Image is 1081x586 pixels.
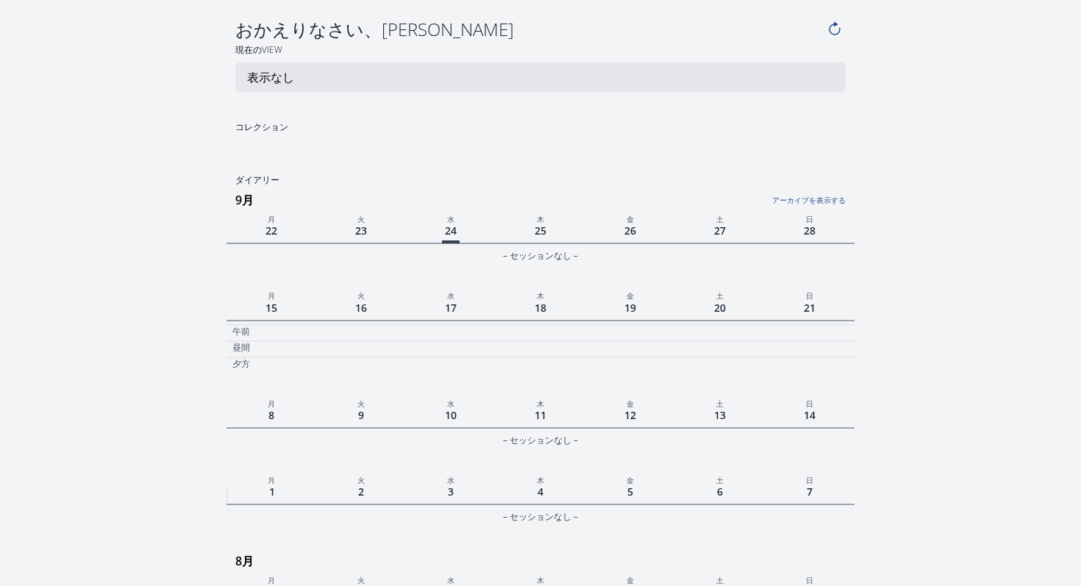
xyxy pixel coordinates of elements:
p: 表示なし [247,68,294,86]
p: 水 [406,473,496,486]
p: 火 [316,288,406,301]
p: 火 [316,212,406,225]
p: 土 [675,573,765,586]
span: 28 [801,221,818,240]
p: 月 [226,473,316,486]
p: 昼間 [232,342,250,354]
span: 14 [801,405,818,425]
div: – セッションなし – [226,508,854,526]
h2: 現在のView [226,44,854,57]
span: 11 [532,405,549,425]
p: 水 [406,396,496,410]
p: 日 [765,473,855,486]
p: 火 [316,573,406,586]
span: 24 [442,221,460,243]
p: 木 [496,573,585,586]
h2: コレクション [226,121,536,134]
p: 木 [496,473,585,486]
span: 25 [532,221,549,240]
p: 水 [406,288,496,301]
p: 土 [675,396,765,410]
span: 23 [352,221,370,240]
p: 月 [226,212,316,225]
span: 16 [352,298,370,318]
span: 27 [711,221,729,240]
span: 1 [266,482,278,501]
p: 木 [496,288,585,301]
p: 土 [675,212,765,225]
a: アーカイブを表示する [636,187,845,206]
span: 2 [355,482,367,501]
div: – セッションなし – [226,432,854,449]
h2: ダイアリー [226,174,854,187]
p: 月 [226,573,316,586]
span: 12 [621,405,639,425]
h3: 9月 [235,188,854,212]
span: 9 [355,405,367,425]
p: 午前 [232,326,250,337]
span: 5 [624,482,636,501]
p: 火 [316,473,406,486]
p: 月 [226,288,316,301]
span: 26 [621,221,639,240]
p: 土 [675,473,765,486]
p: 木 [496,212,585,225]
p: 水 [406,212,496,225]
p: 夕方 [232,358,250,370]
span: 7 [804,482,816,501]
p: 金 [585,473,675,486]
span: 22 [263,221,280,240]
span: 19 [621,298,639,318]
p: 金 [585,212,675,225]
p: 月 [226,396,316,410]
span: 6 [714,482,726,501]
p: 日 [765,396,855,410]
span: 13 [711,405,729,425]
span: 8 [265,405,277,425]
p: 金 [585,288,675,301]
span: 21 [801,298,818,318]
span: 17 [442,298,460,318]
p: 金 [585,396,675,410]
p: 日 [765,288,855,301]
p: 金 [585,573,675,586]
span: 3 [445,482,457,501]
p: 土 [675,288,765,301]
span: 4 [535,482,546,501]
span: 18 [532,298,549,318]
p: 火 [316,396,406,410]
h3: 8月 [235,549,854,573]
p: 日 [765,212,855,225]
p: 木 [496,396,585,410]
h4: おかえりなさい、[PERSON_NAME] [235,18,823,41]
div: – セッションなし – [226,247,854,265]
span: 20 [711,298,729,318]
p: 日 [765,573,855,586]
span: 15 [263,298,280,318]
p: 水 [406,573,496,586]
span: 10 [442,405,460,425]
